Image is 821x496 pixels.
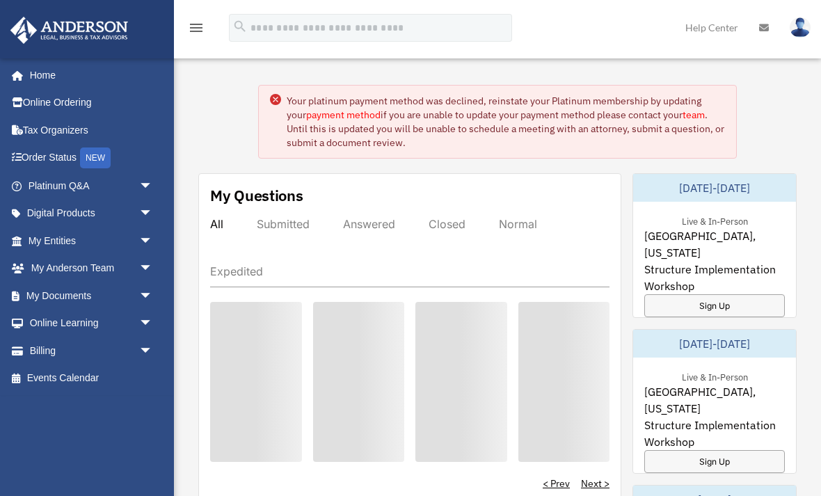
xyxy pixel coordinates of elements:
[188,19,205,36] i: menu
[644,294,785,317] a: Sign Up
[429,217,465,231] div: Closed
[10,200,174,227] a: Digital Productsarrow_drop_down
[210,185,303,206] div: My Questions
[10,227,174,255] a: My Entitiesarrow_drop_down
[10,144,174,173] a: Order StatusNEW
[10,310,174,337] a: Online Learningarrow_drop_down
[80,147,111,168] div: NEW
[644,450,785,473] a: Sign Up
[644,417,785,450] span: Structure Implementation Workshop
[10,365,174,392] a: Events Calendar
[10,89,174,117] a: Online Ordering
[10,282,174,310] a: My Documentsarrow_drop_down
[139,337,167,365] span: arrow_drop_down
[671,213,759,227] div: Live & In-Person
[306,109,381,121] a: payment method
[139,172,167,200] span: arrow_drop_down
[10,116,174,144] a: Tax Organizers
[10,61,167,89] a: Home
[210,264,263,278] div: Expedited
[139,255,167,283] span: arrow_drop_down
[683,109,705,121] a: team
[10,337,174,365] a: Billingarrow_drop_down
[581,477,609,490] a: Next >
[139,282,167,310] span: arrow_drop_down
[188,24,205,36] a: menu
[633,174,796,202] div: [DATE]-[DATE]
[644,261,785,294] span: Structure Implementation Workshop
[232,19,248,34] i: search
[499,217,537,231] div: Normal
[139,310,167,338] span: arrow_drop_down
[287,94,725,150] div: Your platinum payment method was declined, reinstate your Platinum membership by updating your if...
[644,227,785,261] span: [GEOGRAPHIC_DATA], [US_STATE]
[633,330,796,358] div: [DATE]-[DATE]
[10,172,174,200] a: Platinum Q&Aarrow_drop_down
[210,217,223,231] div: All
[139,227,167,255] span: arrow_drop_down
[257,217,310,231] div: Submitted
[6,17,132,44] img: Anderson Advisors Platinum Portal
[543,477,570,490] a: < Prev
[10,255,174,282] a: My Anderson Teamarrow_drop_down
[644,383,785,417] span: [GEOGRAPHIC_DATA], [US_STATE]
[139,200,167,228] span: arrow_drop_down
[790,17,811,38] img: User Pic
[343,217,395,231] div: Answered
[671,369,759,383] div: Live & In-Person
